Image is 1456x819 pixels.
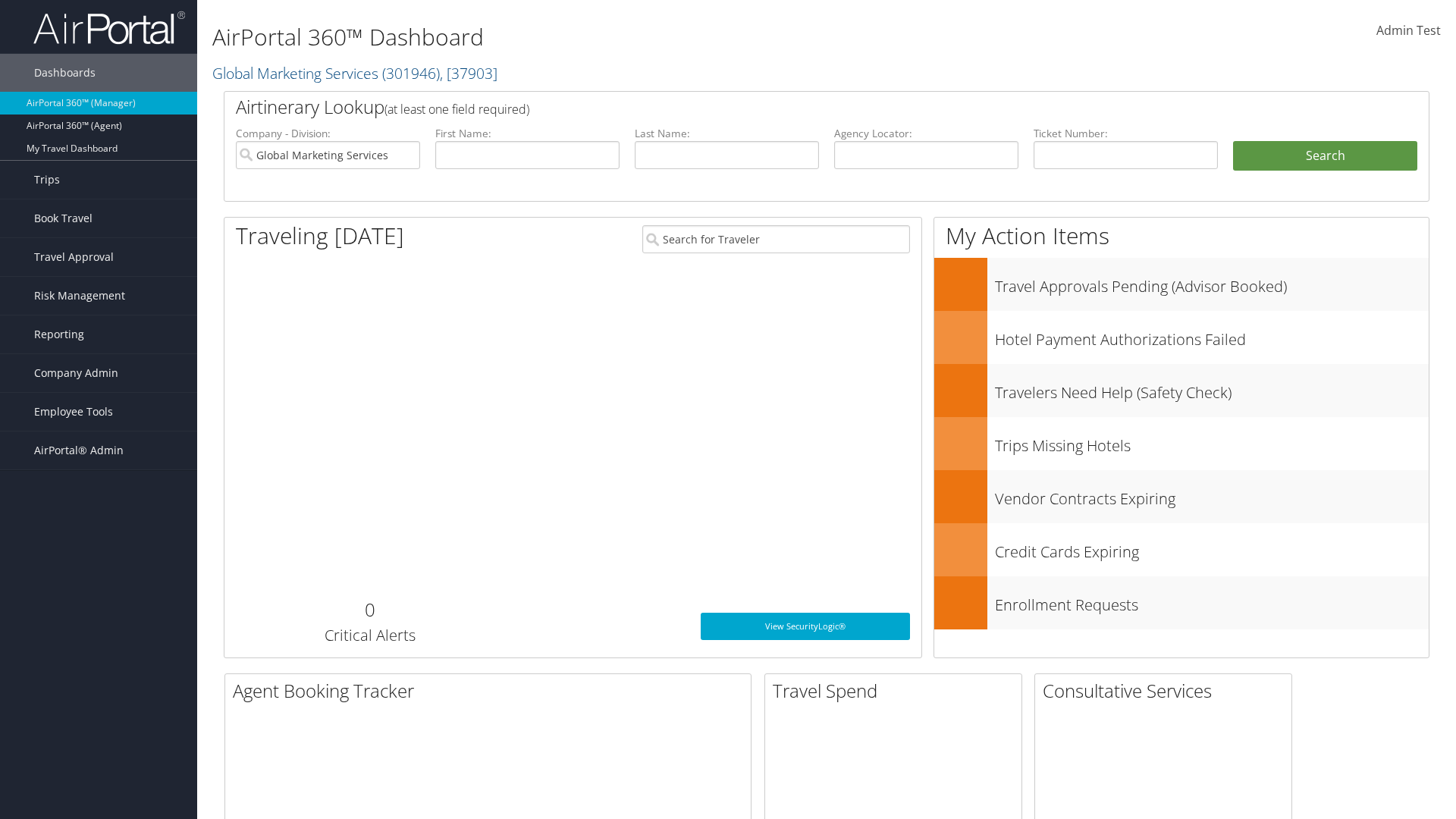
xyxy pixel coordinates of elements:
span: ( 301946 ) [382,63,440,83]
h2: Travel Spend [773,678,1021,704]
span: Employee Tools [34,393,113,431]
h1: Traveling [DATE] [236,220,404,252]
h3: Enrollment Requests [995,587,1429,616]
label: First Name: [435,126,620,141]
button: Search [1233,141,1417,171]
a: Admin Test [1376,8,1441,55]
span: Reporting [34,315,84,353]
a: Enrollment Requests [934,576,1429,629]
h3: Critical Alerts [236,625,504,646]
span: Travel Approval [34,238,114,276]
a: Credit Cards Expiring [934,523,1429,576]
img: airportal-logo.png [33,10,185,45]
h2: Airtinerary Lookup [236,94,1317,120]
h2: Consultative Services [1043,678,1291,704]
span: Admin Test [1376,22,1441,39]
a: View SecurityLogic® [701,613,910,640]
h3: Trips Missing Hotels [995,428,1429,457]
h3: Credit Cards Expiring [995,534,1429,563]
span: Trips [34,161,60,199]
a: Vendor Contracts Expiring [934,470,1429,523]
a: Global Marketing Services [212,63,497,83]
a: Trips Missing Hotels [934,417,1429,470]
span: (at least one field required) [384,101,529,118]
label: Agency Locator: [834,126,1018,141]
span: Company Admin [34,354,118,392]
label: Ticket Number: [1034,126,1218,141]
h2: Agent Booking Tracker [233,678,751,704]
h3: Travelers Need Help (Safety Check) [995,375,1429,403]
h1: My Action Items [934,220,1429,252]
label: Company - Division: [236,126,420,141]
span: AirPortal® Admin [34,431,124,469]
h3: Travel Approvals Pending (Advisor Booked) [995,268,1429,297]
h1: AirPortal 360™ Dashboard [212,21,1031,53]
h3: Vendor Contracts Expiring [995,481,1429,510]
a: Hotel Payment Authorizations Failed [934,311,1429,364]
h2: 0 [236,597,504,623]
a: Travelers Need Help (Safety Check) [934,364,1429,417]
span: Risk Management [34,277,125,315]
input: Search for Traveler [642,225,910,253]
span: , [ 37903 ] [440,63,497,83]
h3: Hotel Payment Authorizations Failed [995,322,1429,350]
label: Last Name: [635,126,819,141]
a: Travel Approvals Pending (Advisor Booked) [934,258,1429,311]
span: Book Travel [34,199,93,237]
span: Dashboards [34,54,96,92]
